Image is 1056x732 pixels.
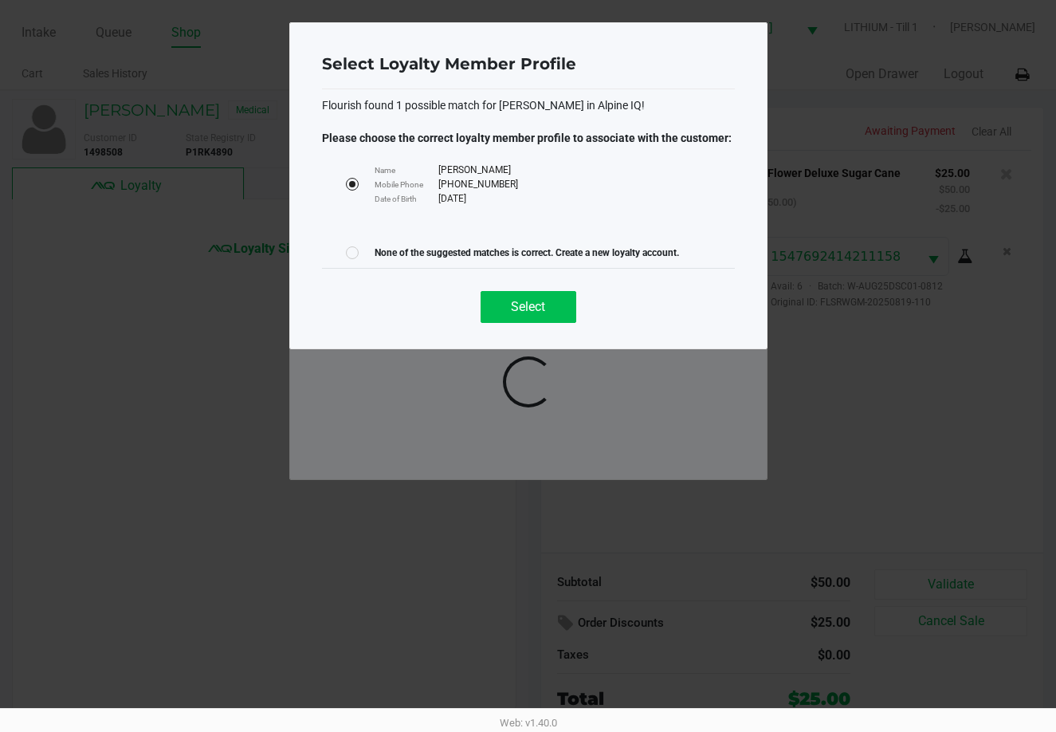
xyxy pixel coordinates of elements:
[500,717,557,729] span: Web: v1.40.0
[438,191,466,206] span: [DATE]
[438,177,518,191] span: [PHONE_NUMBER]
[322,52,576,76] div: Select Loyalty Member Profile
[375,179,438,191] span: Mobile Phone
[375,193,438,205] span: Date of Birth
[375,246,679,260] span: None of the suggested matches is correct. Create a new loyalty account.
[438,163,511,177] span: [PERSON_NAME]
[322,97,735,114] div: Flourish found 1 possible match for [PERSON_NAME] in Alpine IQ!
[322,130,735,147] div: Please choose the correct loyalty member profile to associate with the customer:
[481,291,576,323] button: Select
[375,164,438,176] span: Name
[511,299,545,314] span: Select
